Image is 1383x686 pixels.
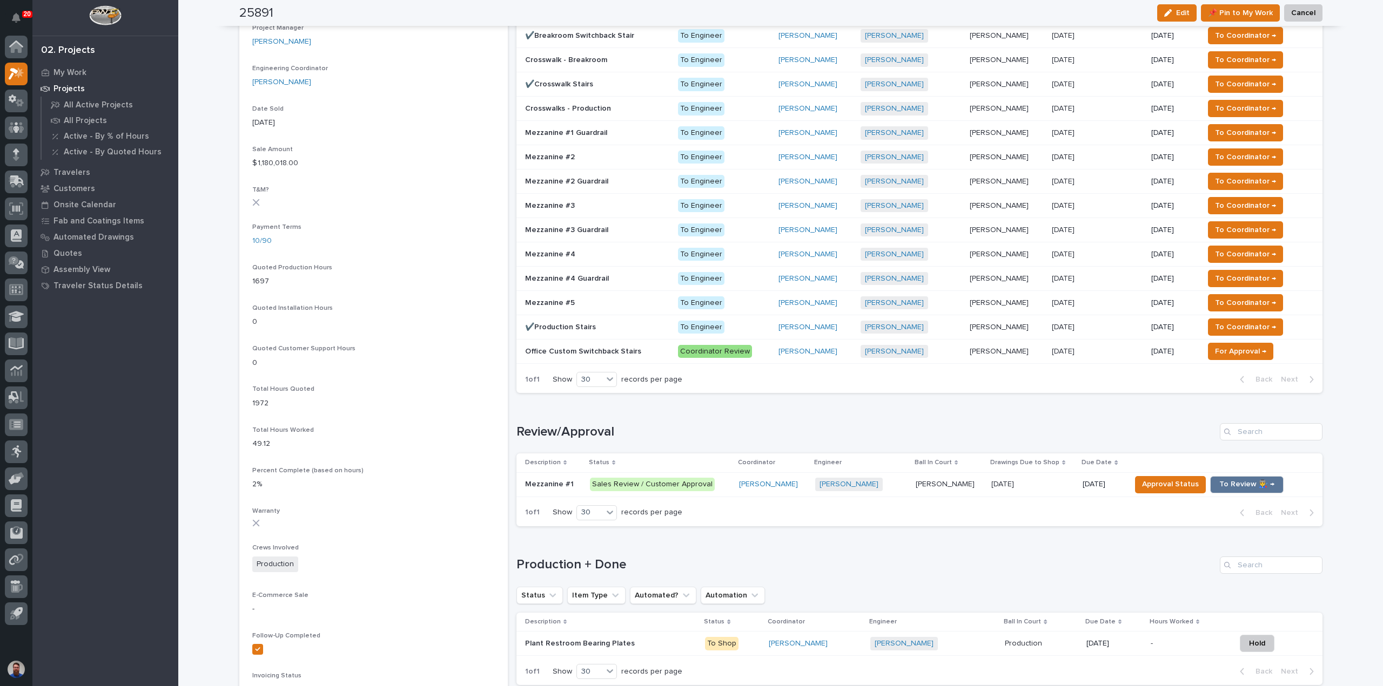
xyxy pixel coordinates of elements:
p: Travelers [53,168,90,178]
p: [DATE] [1052,296,1077,308]
a: [PERSON_NAME] [778,104,837,113]
p: [DATE] [1151,177,1194,186]
span: Payment Terms [252,224,301,230]
button: To Coordinator → [1208,51,1283,69]
tr: Mezzanine #4Mezzanine #4 To Engineer[PERSON_NAME] [PERSON_NAME] [PERSON_NAME][PERSON_NAME] [DATE]... [516,242,1322,267]
p: 1 of 1 [516,366,548,393]
tr: Crosswalks - ProductionCrosswalks - Production To Engineer[PERSON_NAME] [PERSON_NAME] [PERSON_NAM... [516,97,1322,121]
p: - [1151,637,1155,648]
a: Quotes [32,245,178,261]
a: [PERSON_NAME] [865,226,924,235]
p: 1972 [252,398,495,409]
a: [PERSON_NAME] [865,31,924,40]
p: Production [1005,637,1044,648]
span: Hold [1249,637,1265,650]
p: Mezzanine #5 [525,296,577,308]
a: [PERSON_NAME] [769,639,828,648]
p: [DATE] [1052,223,1077,235]
a: Customers [32,180,178,196]
tr: Plant Restroom Bearing PlatesPlant Restroom Bearing Plates To Shop[PERSON_NAME] [PERSON_NAME] Pro... [516,631,1322,656]
a: [PERSON_NAME] [778,80,837,89]
p: Status [589,457,609,468]
span: To Coordinator → [1215,296,1276,309]
a: Active - By Quoted Hours [42,144,178,159]
a: [PERSON_NAME] [778,201,837,210]
p: records per page [621,667,682,676]
button: users-avatar [5,658,28,681]
h1: Review/Approval [516,424,1216,440]
p: [DATE] [1052,199,1077,210]
p: Hours Worked [1150,616,1193,628]
a: [PERSON_NAME] [865,153,924,162]
span: Quoted Production Hours [252,264,332,271]
p: [DATE] [1083,480,1122,489]
p: Automated Drawings [53,233,134,242]
a: [PERSON_NAME] [252,77,311,88]
span: To Coordinator → [1215,223,1276,236]
p: Mezzanine #3 [525,199,577,210]
p: Crosswalks - Production [525,102,613,113]
h1: Production + Done [516,557,1216,573]
span: Total Hours Quoted [252,386,314,392]
p: [DATE] [1151,104,1194,113]
p: 1 of 1 [516,658,548,685]
p: Active - By Quoted Hours [64,147,162,157]
p: - [252,603,495,615]
tr: Mezzanine #5Mezzanine #5 To Engineer[PERSON_NAME] [PERSON_NAME] [PERSON_NAME][PERSON_NAME] [DATE]... [516,291,1322,315]
span: To Coordinator → [1215,53,1276,66]
p: Mezzanine #1 [525,478,576,489]
span: Next [1281,508,1305,518]
p: [DATE] [1151,80,1194,89]
p: Due Date [1082,457,1112,468]
p: Office Custom Switchback Stairs [525,345,643,356]
a: [PERSON_NAME] [778,56,837,65]
button: Back [1231,375,1277,384]
p: Mezzanine #4 [525,248,578,259]
div: 02. Projects [41,45,95,57]
button: Hold [1240,635,1274,652]
tr: ✔️Breakroom Switchback Stair✔️Breakroom Switchback Stair To Engineer[PERSON_NAME] [PERSON_NAME] [... [516,24,1322,48]
a: Automated Drawings [32,229,178,245]
span: Back [1249,667,1272,676]
span: Warranty [252,508,280,514]
span: Total Hours Worked [252,427,314,433]
p: Coordinator [738,457,775,468]
p: [DATE] [1052,53,1077,65]
p: ✔️Breakroom Switchback Stair [525,29,636,40]
p: [PERSON_NAME] [970,53,1031,65]
a: [PERSON_NAME] [778,347,837,356]
div: To Shop [705,637,739,650]
span: Next [1281,667,1305,676]
p: Description [525,616,561,628]
a: Active - By % of Hours [42,128,178,144]
div: Search [1220,556,1322,574]
a: [PERSON_NAME] [739,480,798,489]
a: [PERSON_NAME] [875,639,934,648]
tr: ✔️Production Stairs✔️Production Stairs To Engineer[PERSON_NAME] [PERSON_NAME] [PERSON_NAME][PERSO... [516,315,1322,339]
p: [DATE] [1052,29,1077,40]
tr: Mezzanine #2Mezzanine #2 To Engineer[PERSON_NAME] [PERSON_NAME] [PERSON_NAME][PERSON_NAME] [DATE]... [516,145,1322,169]
a: [PERSON_NAME] [778,250,837,259]
a: Projects [32,80,178,97]
a: Onsite Calendar [32,196,178,213]
button: Edit [1157,4,1197,22]
button: To Coordinator → [1208,221,1283,239]
p: [PERSON_NAME] [970,248,1031,259]
span: To Coordinator → [1215,321,1276,334]
p: [DATE] [1151,31,1194,40]
p: [PERSON_NAME] [970,175,1031,186]
p: Coordinator [768,616,805,628]
button: Back [1231,667,1277,676]
p: [PERSON_NAME] [970,272,1031,283]
a: [PERSON_NAME] [865,274,924,283]
a: [PERSON_NAME] [820,480,878,489]
span: To Coordinator → [1215,248,1276,261]
p: Ball In Court [1004,616,1041,628]
span: Next [1281,375,1305,384]
tr: ✔️Crosswalk Stairs✔️Crosswalk Stairs To Engineer[PERSON_NAME] [PERSON_NAME] [PERSON_NAME][PERSON_... [516,72,1322,97]
a: [PERSON_NAME] [865,323,924,332]
tr: Crosswalk - BreakroomCrosswalk - Breakroom To Engineer[PERSON_NAME] [PERSON_NAME] [PERSON_NAME][P... [516,48,1322,72]
p: [DATE] [1052,272,1077,283]
button: To Coordinator → [1208,294,1283,311]
a: [PERSON_NAME] [865,347,924,356]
